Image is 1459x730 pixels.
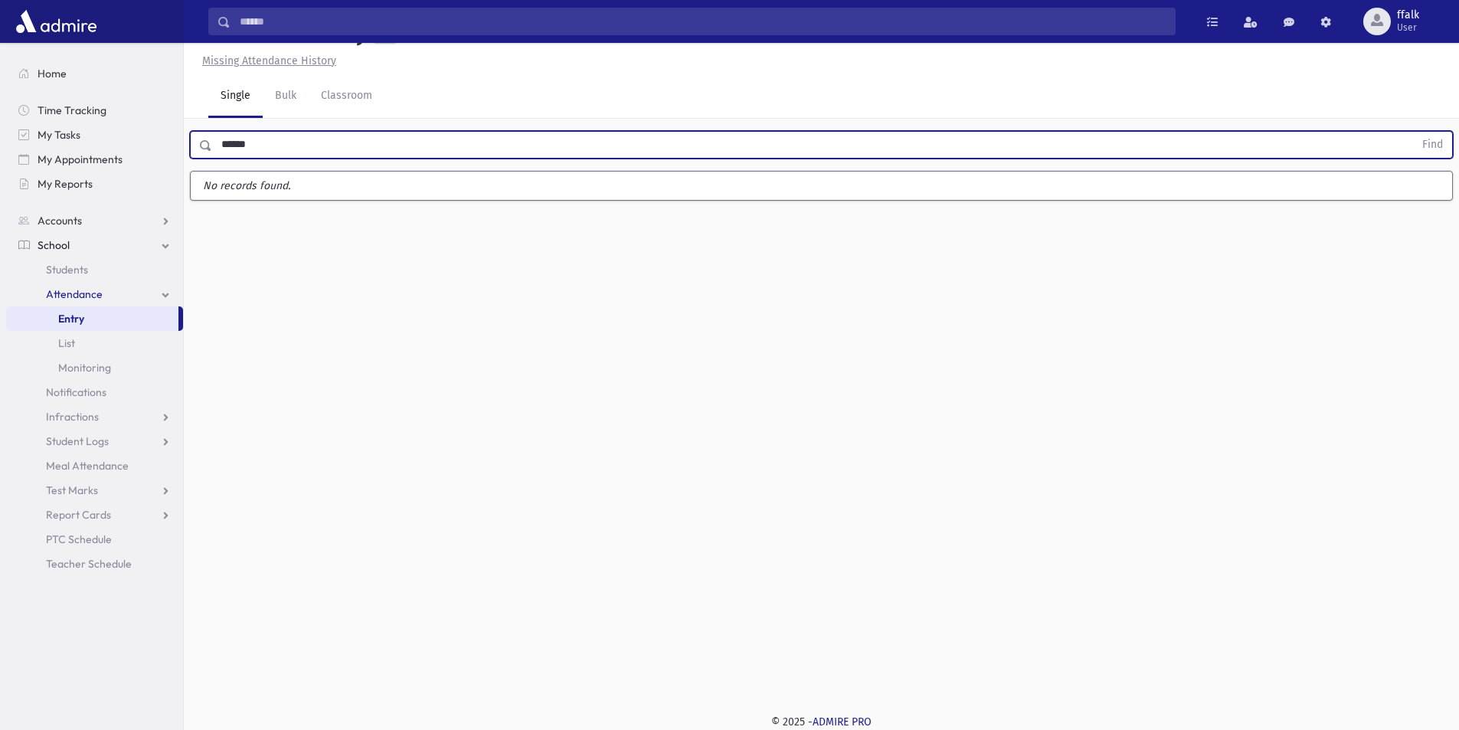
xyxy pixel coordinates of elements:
[6,527,183,552] a: PTC Schedule
[38,238,70,252] span: School
[6,331,183,355] a: List
[38,128,80,142] span: My Tasks
[38,214,82,228] span: Accounts
[6,98,183,123] a: Time Tracking
[6,233,183,257] a: School
[58,361,111,375] span: Monitoring
[46,483,98,497] span: Test Marks
[1397,9,1419,21] span: ffalk
[263,75,309,118] a: Bulk
[46,287,103,301] span: Attendance
[6,552,183,576] a: Teacher Schedule
[46,410,99,424] span: Infractions
[6,172,183,196] a: My Reports
[46,532,112,546] span: PTC Schedule
[38,67,67,80] span: Home
[231,8,1175,35] input: Search
[208,714,1434,730] div: © 2025 -
[6,306,178,331] a: Entry
[38,152,123,166] span: My Appointments
[12,6,100,37] img: AdmirePro
[6,380,183,404] a: Notifications
[38,103,106,117] span: Time Tracking
[46,385,106,399] span: Notifications
[6,355,183,380] a: Monitoring
[6,123,183,147] a: My Tasks
[6,147,183,172] a: My Appointments
[202,54,336,67] u: Missing Attendance History
[191,172,1452,200] label: No records found.
[1397,21,1419,34] span: User
[6,404,183,429] a: Infractions
[46,508,111,522] span: Report Cards
[46,263,88,277] span: Students
[58,312,84,326] span: Entry
[6,257,183,282] a: Students
[6,282,183,306] a: Attendance
[6,61,183,86] a: Home
[196,54,336,67] a: Missing Attendance History
[46,434,109,448] span: Student Logs
[46,557,132,571] span: Teacher Schedule
[208,75,263,118] a: Single
[6,502,183,527] a: Report Cards
[58,336,75,350] span: List
[38,177,93,191] span: My Reports
[309,75,384,118] a: Classroom
[46,459,129,473] span: Meal Attendance
[6,208,183,233] a: Accounts
[1413,132,1452,158] button: Find
[6,478,183,502] a: Test Marks
[6,429,183,453] a: Student Logs
[6,453,183,478] a: Meal Attendance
